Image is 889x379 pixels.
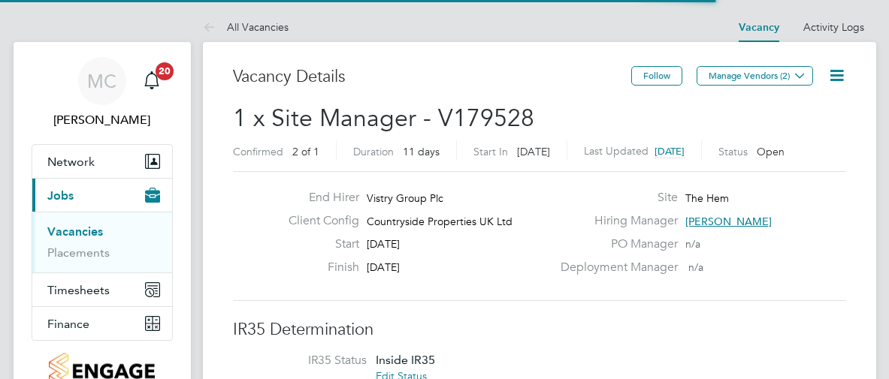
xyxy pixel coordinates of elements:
[32,273,172,306] button: Timesheets
[156,62,174,80] span: 20
[47,155,95,169] span: Network
[403,145,440,158] span: 11 days
[47,283,110,297] span: Timesheets
[697,66,813,86] button: Manage Vendors (2)
[584,144,649,158] label: Last Updated
[292,145,319,158] span: 2 of 1
[32,57,173,129] a: MC[PERSON_NAME]
[688,260,703,274] span: n/a
[137,57,167,105] a: 20
[233,145,283,158] label: Confirmed
[32,307,172,340] button: Finance
[353,145,394,158] label: Duration
[552,236,678,252] label: PO Manager
[233,319,846,341] h3: IR35 Determination
[367,215,513,228] span: Countryside Properties UK Ltd
[685,191,729,205] span: The Hem
[32,145,172,178] button: Network
[32,111,173,129] span: Martyn Clifford
[47,317,89,331] span: Finance
[552,190,678,206] label: Site
[685,237,700,251] span: n/a
[47,224,103,239] a: Vacancies
[631,66,682,86] button: Follow
[32,179,172,212] button: Jobs
[552,213,678,229] label: Hiring Manager
[248,353,367,368] label: IR35 Status
[718,145,748,158] label: Status
[277,260,359,275] label: Finish
[47,245,110,260] a: Placements
[87,71,116,91] span: MC
[277,190,359,206] label: End Hirer
[473,145,508,158] label: Start In
[203,20,289,34] a: All Vacancies
[367,260,400,274] span: [DATE]
[655,145,685,158] span: [DATE]
[739,21,779,34] a: Vacancy
[47,188,74,203] span: Jobs
[517,145,550,158] span: [DATE]
[376,353,435,367] span: Inside IR35
[277,236,359,252] label: Start
[685,215,772,228] span: [PERSON_NAME]
[233,66,631,88] h3: Vacancy Details
[32,212,172,272] div: Jobs
[367,237,400,251] span: [DATE]
[233,104,534,133] span: 1 x Site Manager - V179528
[552,260,678,275] label: Deployment Manager
[803,20,864,34] a: Activity Logs
[367,191,443,205] span: Vistry Group Plc
[757,145,785,158] span: Open
[277,213,359,229] label: Client Config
